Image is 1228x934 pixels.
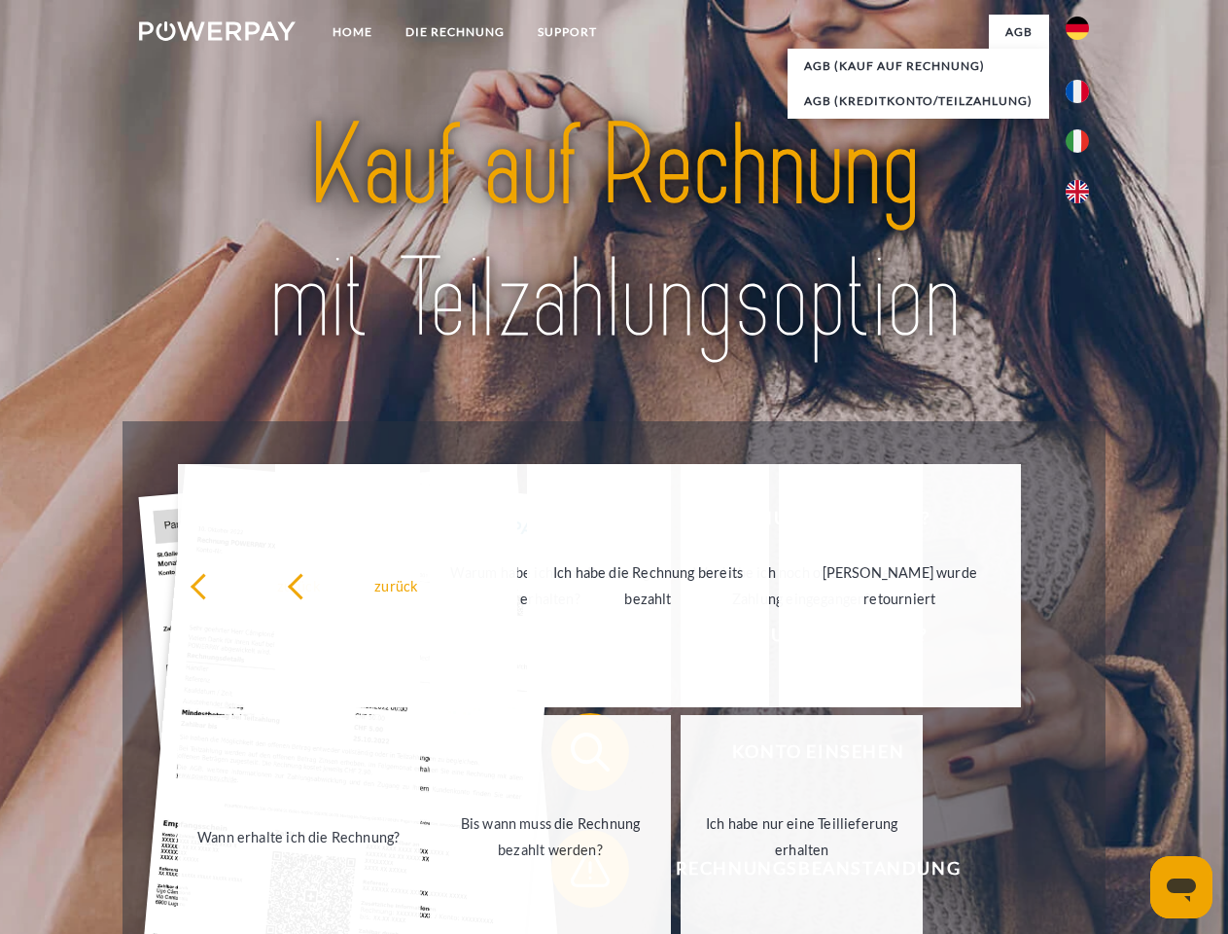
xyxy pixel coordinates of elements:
img: logo-powerpay-white.svg [139,21,296,41]
img: de [1066,17,1089,40]
img: fr [1066,80,1089,103]
a: SUPPORT [521,15,614,50]
div: Bis wann muss die Rechnung bezahlt werden? [441,810,660,863]
iframe: Schaltfläche zum Öffnen des Messaging-Fensters [1150,856,1212,918]
img: en [1066,180,1089,203]
div: zurück [287,572,506,598]
a: AGB (Kauf auf Rechnung) [788,49,1049,84]
a: DIE RECHNUNG [389,15,521,50]
div: Ich habe nur eine Teillieferung erhalten [692,810,911,863]
a: agb [989,15,1049,50]
div: [PERSON_NAME] wurde retourniert [790,559,1009,612]
img: title-powerpay_de.svg [186,93,1042,373]
a: AGB (Kreditkonto/Teilzahlung) [788,84,1049,119]
a: Home [316,15,389,50]
div: Wann erhalte ich die Rechnung? [190,823,408,849]
div: zurück [190,572,408,598]
div: Ich habe die Rechnung bereits bezahlt [539,559,757,612]
img: it [1066,129,1089,153]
